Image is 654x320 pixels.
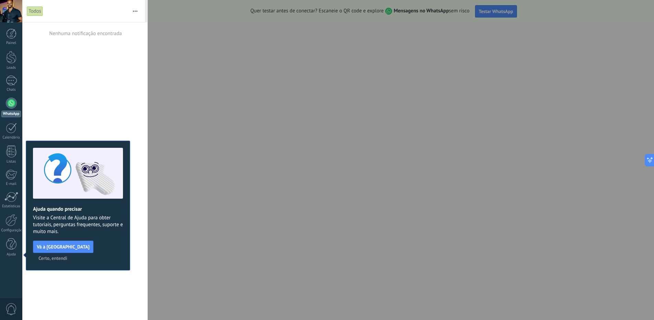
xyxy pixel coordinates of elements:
[1,88,21,92] div: Chats
[1,41,21,45] div: Painel
[1,135,21,140] div: Calendário
[49,30,122,37] div: Nenhuma notificação encontrada
[1,66,21,70] div: Leads
[35,253,70,263] button: Certo, entendi
[1,228,21,233] div: Configurações
[27,6,43,16] div: Todos
[38,256,67,261] span: Certo, entendi
[1,204,21,209] div: Estatísticas
[33,214,123,235] span: Visite a Central de Ajuda para obter tutoriais, perguntas frequentes, suporte e muito mais.
[1,111,21,117] div: WhatsApp
[1,159,21,164] div: Listas
[1,182,21,186] div: E-mail
[37,244,90,249] span: Vá à [GEOGRAPHIC_DATA]
[33,241,93,253] button: Vá à [GEOGRAPHIC_DATA]
[33,206,123,212] h2: Ajuda quando precisar
[1,252,21,257] div: Ajuda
